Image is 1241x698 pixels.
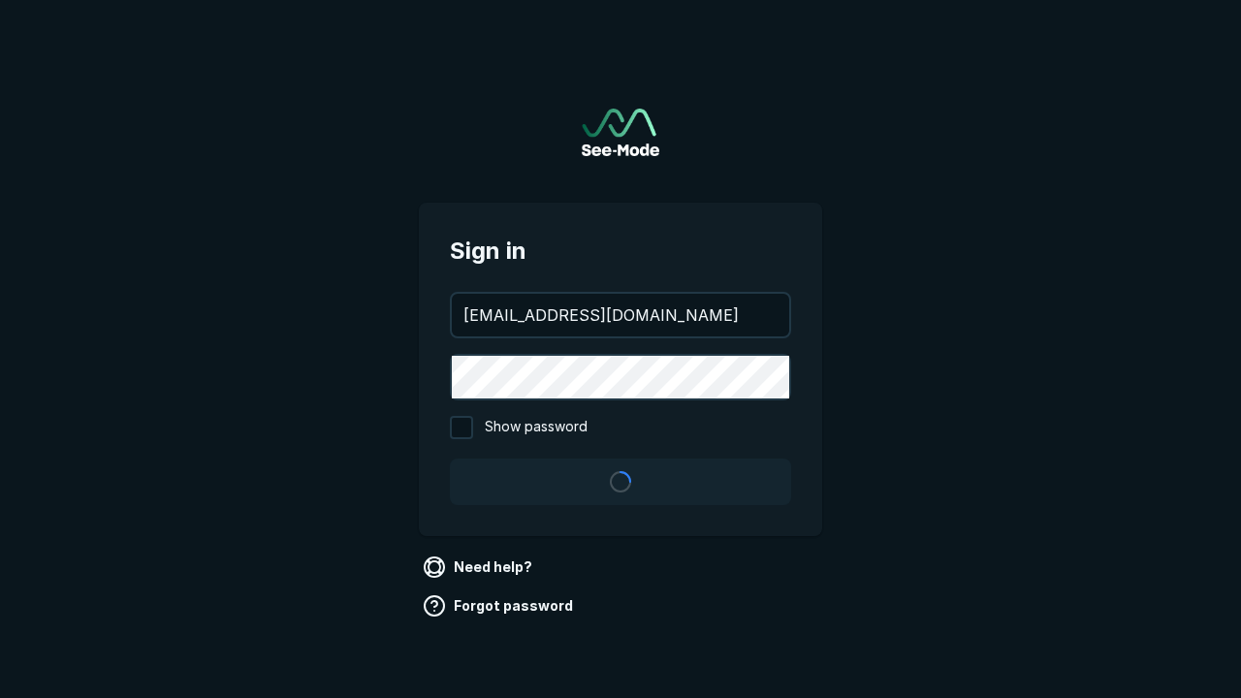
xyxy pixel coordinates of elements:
a: Need help? [419,552,540,583]
span: Sign in [450,234,791,269]
input: your@email.com [452,294,789,336]
a: Go to sign in [582,109,659,156]
a: Forgot password [419,590,581,621]
img: See-Mode Logo [582,109,659,156]
span: Show password [485,416,588,439]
